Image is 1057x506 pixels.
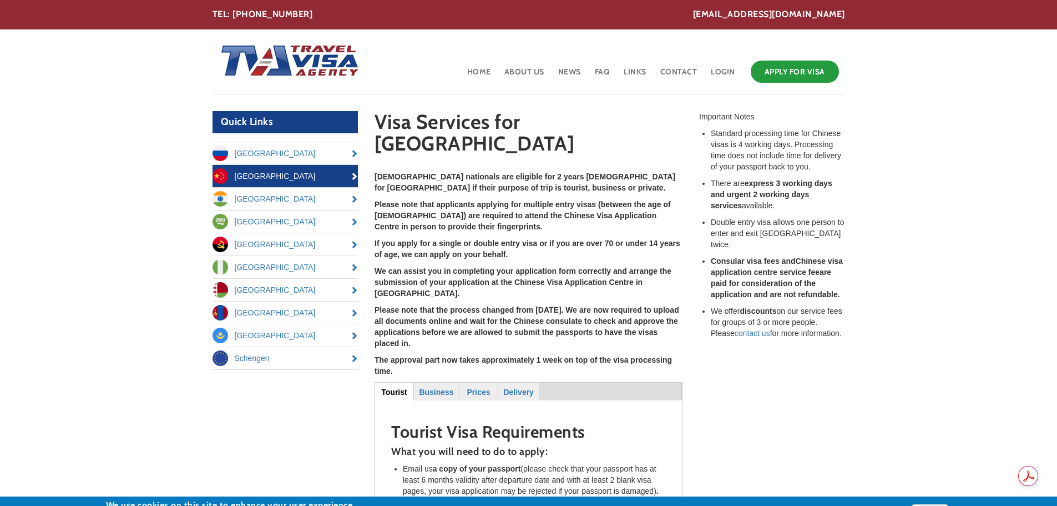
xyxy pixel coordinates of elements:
[375,200,671,231] strong: Please note that applicants applying for multiple entry visas (between the age of [DEMOGRAPHIC_DA...
[711,268,840,299] strong: are paid for consideration of the application and are not refundable.
[375,305,679,348] strong: Please note that the process changed from [DATE]. We are now required to upload all documents onl...
[213,165,358,187] a: [GEOGRAPHIC_DATA]
[711,128,845,172] li: Standard processing time for Chinese visas is 4 working days. Processing time does not include ti...
[375,239,680,259] strong: If you apply for a single or double entry visa or if you are over 70 or under 14 years of age, we...
[213,142,358,164] a: [GEOGRAPHIC_DATA]
[375,111,682,160] h1: Visa Services for [GEOGRAPHIC_DATA]
[414,383,458,400] a: Business
[460,383,497,400] a: Prices
[213,8,845,21] div: TEL: [PHONE_NUMBER]
[699,111,845,122] div: Important Notes
[711,257,796,265] strong: Consular visa fees and
[391,423,666,441] h2: Tourist Visa Requirements
[740,307,776,315] strong: discounts
[594,58,611,94] a: FAQ
[467,388,490,397] strong: Prices
[213,302,358,324] a: [GEOGRAPHIC_DATA]
[433,464,521,473] strong: a copy of your passport
[375,172,675,192] strong: [DEMOGRAPHIC_DATA] nationals are eligible for 2 years [DEMOGRAPHIC_DATA] for [GEOGRAPHIC_DATA] if...
[375,383,413,400] a: Tourist
[375,267,671,298] strong: We can assist you in completing your application form correctly and arrange the submission of you...
[213,279,358,301] a: [GEOGRAPHIC_DATA]
[375,355,672,375] strong: The approval part now takes approximately 1 week on top of the visa processing time.
[735,329,770,338] a: contact us
[623,58,648,94] a: Links
[381,388,407,397] strong: Tourist
[213,347,358,369] a: Schengen
[659,58,699,94] a: Contact
[711,217,845,250] li: Double entry visa allows one person to enter and exit [GEOGRAPHIC_DATA] twice.
[213,34,360,89] img: Home
[751,61,839,83] a: Apply for Visa
[419,388,453,397] strong: Business
[499,383,538,400] a: Delivery
[403,463,666,497] li: Email us (please check that your passport has at least 6 months validity after departure date and...
[711,178,845,211] li: There are available.
[213,188,358,210] a: [GEOGRAPHIC_DATA]
[557,58,582,94] a: News
[711,179,832,210] strong: express 3 working days and urgent 2 working days services
[213,256,358,278] a: [GEOGRAPHIC_DATA]
[466,58,492,94] a: Home
[711,305,845,339] li: We offer on our service fees for groups of 3 or more people. Please for more information.
[503,58,545,94] a: About Us
[656,487,659,495] strong: .
[710,58,736,94] a: Login
[213,211,358,233] a: [GEOGRAPHIC_DATA]
[693,8,845,21] a: [EMAIL_ADDRESS][DOMAIN_NAME]
[391,447,666,458] h4: What you will need to do to apply:
[503,388,533,397] strong: Delivery
[711,257,843,277] strong: Chinese visa application centre service fee
[213,233,358,255] a: [GEOGRAPHIC_DATA]
[213,324,358,347] a: [GEOGRAPHIC_DATA]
